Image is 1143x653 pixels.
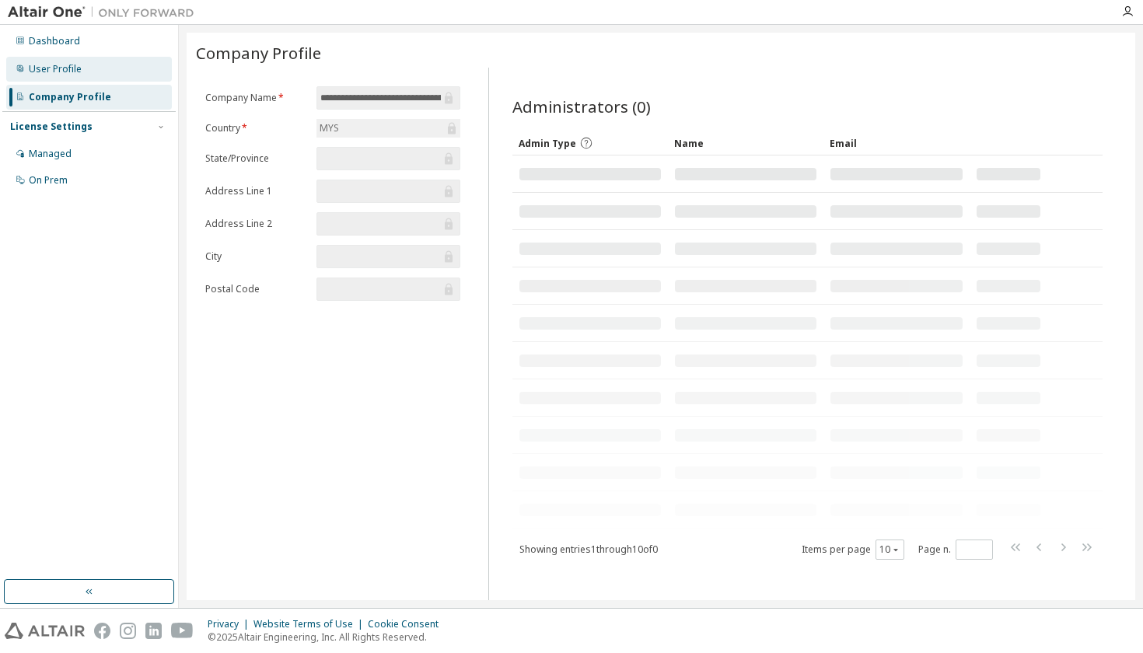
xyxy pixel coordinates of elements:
[208,618,253,630] div: Privacy
[29,63,82,75] div: User Profile
[253,618,368,630] div: Website Terms of Use
[94,623,110,639] img: facebook.svg
[29,35,80,47] div: Dashboard
[205,122,307,134] label: Country
[196,42,321,64] span: Company Profile
[29,148,72,160] div: Managed
[317,120,341,137] div: MYS
[205,250,307,263] label: City
[10,120,93,133] div: License Settings
[29,174,68,187] div: On Prem
[205,92,307,104] label: Company Name
[120,623,136,639] img: instagram.svg
[830,131,964,155] div: Email
[316,119,460,138] div: MYS
[205,152,307,165] label: State/Province
[205,283,307,295] label: Postal Code
[145,623,162,639] img: linkedin.svg
[29,91,111,103] div: Company Profile
[205,185,307,197] label: Address Line 1
[512,96,651,117] span: Administrators (0)
[171,623,194,639] img: youtube.svg
[802,540,904,560] span: Items per page
[208,630,448,644] p: © 2025 Altair Engineering, Inc. All Rights Reserved.
[368,618,448,630] div: Cookie Consent
[205,218,307,230] label: Address Line 2
[5,623,85,639] img: altair_logo.svg
[918,540,993,560] span: Page n.
[674,131,817,155] div: Name
[8,5,202,20] img: Altair One
[879,543,900,556] button: 10
[519,137,576,150] span: Admin Type
[519,543,658,556] span: Showing entries 1 through 10 of 0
